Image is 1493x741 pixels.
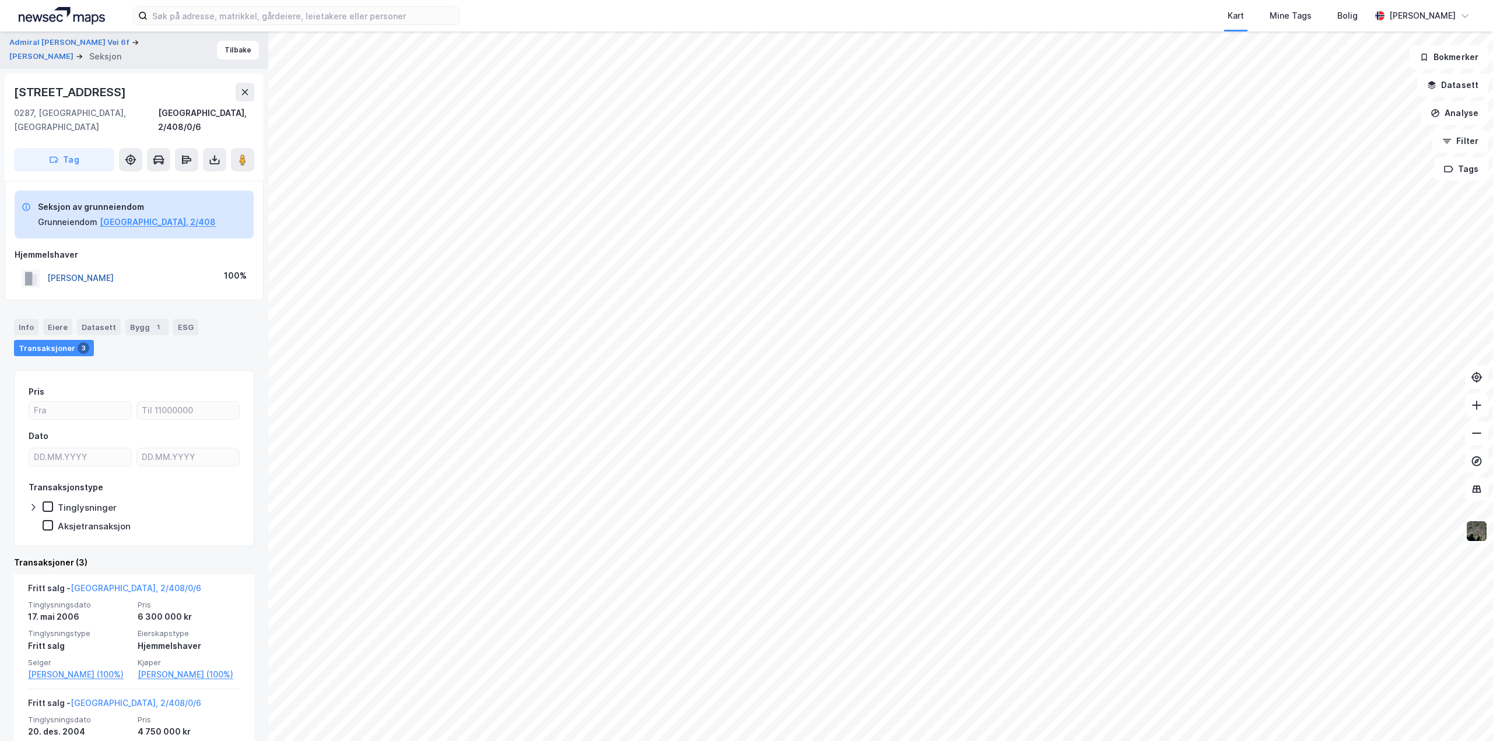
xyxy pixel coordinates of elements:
[15,248,254,262] div: Hjemmelshaver
[14,148,114,171] button: Tag
[1410,45,1488,69] button: Bokmerker
[100,215,216,229] button: [GEOGRAPHIC_DATA], 2/408
[1432,129,1488,153] button: Filter
[28,600,131,610] span: Tinglysningsdato
[138,600,240,610] span: Pris
[89,50,121,64] div: Seksjon
[14,340,94,356] div: Transaksjoner
[1421,101,1488,125] button: Analyse
[14,556,254,570] div: Transaksjoner (3)
[148,7,459,24] input: Søk på adresse, matrikkel, gårdeiere, leietakere eller personer
[78,342,89,354] div: 3
[19,7,105,24] img: logo.a4113a55bc3d86da70a041830d287a7e.svg
[29,385,44,399] div: Pris
[138,628,240,638] span: Eierskapstype
[9,37,132,48] button: Admiral [PERSON_NAME] Vei 6f
[1389,9,1456,23] div: [PERSON_NAME]
[138,639,240,653] div: Hjemmelshaver
[28,581,201,600] div: Fritt salg -
[9,51,76,62] button: [PERSON_NAME]
[1417,73,1488,97] button: Datasett
[1466,520,1488,542] img: 9k=
[29,429,48,443] div: Dato
[137,402,239,419] input: Til 11000000
[152,321,164,333] div: 1
[58,521,131,532] div: Aksjetransaksjon
[38,200,216,214] div: Seksjon av grunneiendom
[138,658,240,668] span: Kjøper
[29,480,103,494] div: Transaksjonstype
[173,319,198,335] div: ESG
[217,41,259,59] button: Tilbake
[58,502,117,513] div: Tinglysninger
[28,715,131,725] span: Tinglysningsdato
[29,402,131,419] input: Fra
[38,215,97,229] div: Grunneiendom
[137,448,239,466] input: DD.MM.YYYY
[158,106,254,134] div: [GEOGRAPHIC_DATA], 2/408/0/6
[1270,9,1312,23] div: Mine Tags
[43,319,72,335] div: Eiere
[14,319,38,335] div: Info
[28,628,131,638] span: Tinglysningstype
[28,639,131,653] div: Fritt salg
[28,696,201,715] div: Fritt salg -
[224,269,247,283] div: 100%
[1435,685,1493,741] iframe: Chat Widget
[14,83,128,101] div: [STREET_ADDRESS]
[138,668,240,682] a: [PERSON_NAME] (100%)
[138,715,240,725] span: Pris
[71,583,201,593] a: [GEOGRAPHIC_DATA], 2/408/0/6
[138,610,240,624] div: 6 300 000 kr
[138,725,240,739] div: 4 750 000 kr
[125,319,169,335] div: Bygg
[1337,9,1358,23] div: Bolig
[28,725,131,739] div: 20. des. 2004
[28,668,131,682] a: [PERSON_NAME] (100%)
[29,448,131,466] input: DD.MM.YYYY
[1434,157,1488,181] button: Tags
[28,658,131,668] span: Selger
[14,106,158,134] div: 0287, [GEOGRAPHIC_DATA], [GEOGRAPHIC_DATA]
[77,319,121,335] div: Datasett
[71,698,201,708] a: [GEOGRAPHIC_DATA], 2/408/0/6
[28,610,131,624] div: 17. mai 2006
[1228,9,1244,23] div: Kart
